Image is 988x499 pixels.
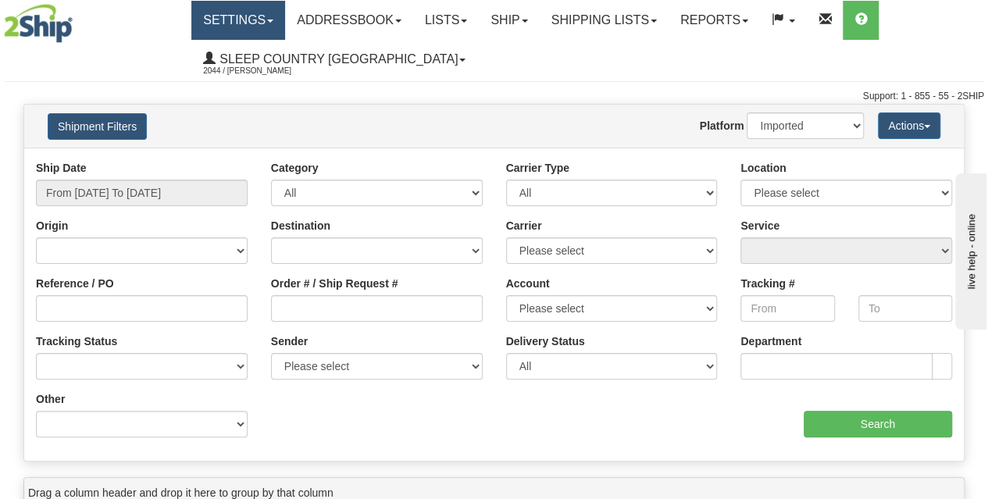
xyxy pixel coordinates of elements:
[506,218,542,233] label: Carrier
[48,113,147,140] button: Shipment Filters
[669,1,760,40] a: Reports
[740,333,801,349] label: Department
[413,1,479,40] a: Lists
[271,276,398,291] label: Order # / Ship Request #
[36,276,114,291] label: Reference / PO
[952,169,986,329] iframe: chat widget
[203,63,320,79] span: 2044 / [PERSON_NAME]
[506,276,550,291] label: Account
[191,40,477,79] a: Sleep Country [GEOGRAPHIC_DATA] 2044 / [PERSON_NAME]
[878,112,940,139] button: Actions
[271,160,319,176] label: Category
[804,411,953,437] input: Search
[12,13,144,25] div: live help - online
[191,1,285,40] a: Settings
[740,295,834,322] input: From
[285,1,413,40] a: Addressbook
[36,391,65,407] label: Other
[740,276,794,291] label: Tracking #
[740,160,786,176] label: Location
[36,333,117,349] label: Tracking Status
[740,218,779,233] label: Service
[540,1,669,40] a: Shipping lists
[36,160,87,176] label: Ship Date
[271,218,330,233] label: Destination
[506,160,569,176] label: Carrier Type
[858,295,952,322] input: To
[506,333,585,349] label: Delivery Status
[271,333,308,349] label: Sender
[700,118,744,134] label: Platform
[216,52,458,66] span: Sleep Country [GEOGRAPHIC_DATA]
[4,4,73,43] img: logo2044.jpg
[36,218,68,233] label: Origin
[479,1,539,40] a: Ship
[4,90,984,103] div: Support: 1 - 855 - 55 - 2SHIP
